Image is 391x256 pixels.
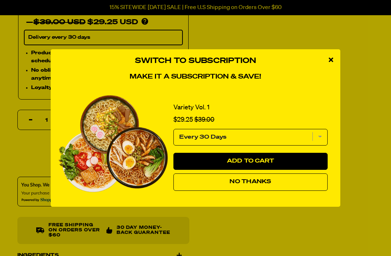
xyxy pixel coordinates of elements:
span: Add to Cart [227,158,274,164]
a: Variety Vol. 1 [173,102,210,113]
h3: Switch to Subscription [58,56,333,66]
img: View Variety Vol. 1 [58,95,168,192]
span: No Thanks [230,179,271,185]
span: $29.25 [173,117,193,123]
button: No Thanks [173,173,328,191]
div: 1 of 1 [58,88,333,200]
button: Add to Cart [173,153,328,170]
select: subscription frequency [173,129,328,146]
h4: Make it a subscription & save! [58,73,333,81]
span: $39.00 [194,117,214,123]
div: close modal [321,49,340,71]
